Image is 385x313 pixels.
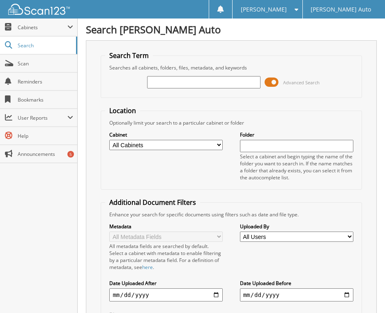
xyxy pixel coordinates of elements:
[240,288,353,301] input: end
[344,274,385,313] iframe: Chat Widget
[105,106,140,115] legend: Location
[18,132,73,139] span: Help
[18,114,67,121] span: User Reports
[67,151,74,158] div: 5
[241,7,287,12] span: [PERSON_NAME]
[105,119,357,126] div: Optionally limit your search to a particular cabinet or folder
[109,280,223,287] label: Date Uploaded After
[240,223,353,230] label: Uploaded By
[18,24,67,31] span: Cabinets
[109,288,223,301] input: start
[311,7,371,12] span: [PERSON_NAME] Auto
[283,79,320,86] span: Advanced Search
[86,23,377,36] h1: Search [PERSON_NAME] Auto
[18,60,73,67] span: Scan
[109,243,223,271] div: All metadata fields are searched by default. Select a cabinet with metadata to enable filtering b...
[240,131,353,138] label: Folder
[105,198,200,207] legend: Additional Document Filters
[18,78,73,85] span: Reminders
[109,131,223,138] label: Cabinet
[142,264,153,271] a: here
[105,51,153,60] legend: Search Term
[240,153,353,181] div: Select a cabinet and begin typing the name of the folder you want to search in. If the name match...
[18,96,73,103] span: Bookmarks
[8,4,70,15] img: scan123-logo-white.svg
[109,223,223,230] label: Metadata
[18,151,73,158] span: Announcements
[18,42,72,49] span: Search
[105,64,357,71] div: Searches all cabinets, folders, files, metadata, and keywords
[240,280,353,287] label: Date Uploaded Before
[105,211,357,218] div: Enhance your search for specific documents using filters such as date and file type.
